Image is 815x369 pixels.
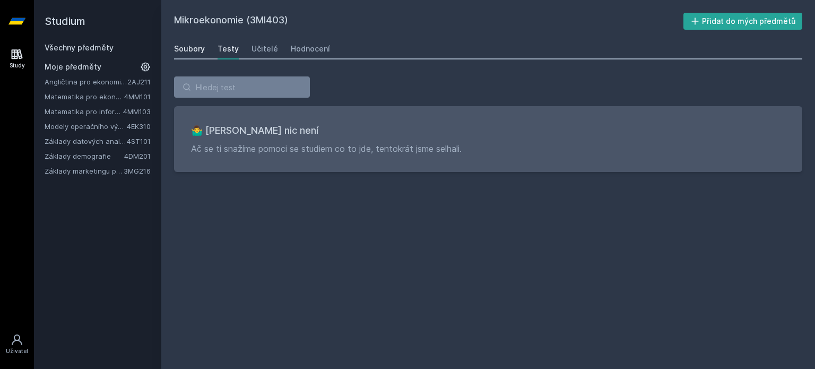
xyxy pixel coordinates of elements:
a: 3MG216 [124,167,151,175]
a: Study [2,42,32,75]
a: Matematika pro ekonomy [45,91,124,102]
a: 4MM103 [123,107,151,116]
a: Testy [218,38,239,59]
h2: Mikroekonomie (3MI403) [174,13,683,30]
input: Hledej test [174,76,310,98]
a: 4DM201 [124,152,151,160]
a: Angličtina pro ekonomická studia 1 (B2/C1) [45,76,127,87]
a: 2AJ211 [127,78,151,86]
a: 4ST101 [127,137,151,145]
button: Přidat do mých předmětů [683,13,803,30]
div: Uživatel [6,347,28,355]
a: Základy marketingu pro informatiky a statistiky [45,166,124,176]
a: 4EK310 [127,122,151,131]
a: Základy demografie [45,151,124,161]
div: Učitelé [252,44,278,54]
h3: 🤷‍♂️ [PERSON_NAME] nic není [191,123,785,138]
div: Soubory [174,44,205,54]
a: 4MM101 [124,92,151,101]
a: Matematika pro informatiky a statistiky [45,106,123,117]
a: Základy datových analýz [45,136,127,147]
div: Testy [218,44,239,54]
a: Všechny předměty [45,43,114,52]
div: Hodnocení [291,44,330,54]
div: Study [10,62,25,70]
a: Učitelé [252,38,278,59]
a: Uživatel [2,328,32,361]
span: Moje předměty [45,62,101,72]
a: Hodnocení [291,38,330,59]
p: Ač se ti snažíme pomoci se studiem co to jde, tentokrát jsme selhali. [191,142,785,155]
a: Soubory [174,38,205,59]
a: Modely operačního výzkumu [45,121,127,132]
